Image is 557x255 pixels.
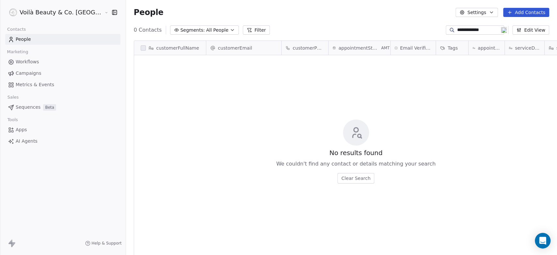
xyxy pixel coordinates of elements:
[469,41,504,55] div: appointmentStatus
[16,81,54,88] span: Metrics & Events
[134,8,163,17] span: People
[218,45,252,51] span: customerEmail
[381,45,390,51] span: AMT
[43,104,56,111] span: Beta
[505,41,544,55] div: serviceDuration
[134,26,162,34] span: 0 Contacts
[5,124,120,135] a: Apps
[329,41,390,55] div: appointmentStartDateTimeAMT
[16,104,40,111] span: Sequences
[206,41,281,55] div: customerEmail
[5,79,120,90] a: Metrics & Events
[456,8,498,17] button: Settings
[436,41,468,55] div: Tags
[243,25,270,35] button: Filter
[134,55,206,250] div: grid
[338,45,380,51] span: appointmentStartDateTime
[4,24,29,34] span: Contacts
[5,68,120,79] a: Campaigns
[180,27,205,34] span: Segments:
[5,102,120,113] a: SequencesBeta
[5,56,120,67] a: Workflows
[16,58,39,65] span: Workflows
[293,45,324,51] span: customerPhone
[16,36,31,43] span: People
[501,27,507,33] img: 19.png
[16,138,38,145] span: AI Agents
[5,92,22,102] span: Sales
[8,7,100,18] button: Voilà Beauty & Co. [GEOGRAPHIC_DATA]
[16,126,27,133] span: Apps
[5,34,120,45] a: People
[337,173,374,183] button: Clear Search
[478,45,501,51] span: appointmentStatus
[503,8,549,17] button: Add Contacts
[156,45,199,51] span: customerFullName
[9,8,17,16] img: Voila_Beauty_And_Co_Logo.png
[276,160,436,168] span: We couldn't find any contact or details matching your search
[515,45,540,51] span: serviceDuration
[329,148,382,157] span: No results found
[20,8,103,17] span: Voilà Beauty & Co. [GEOGRAPHIC_DATA]
[16,70,41,77] span: Campaigns
[391,41,436,55] div: Email Verification Status
[5,136,120,147] a: AI Agents
[4,47,31,57] span: Marketing
[535,233,550,248] div: Open Intercom Messenger
[5,115,21,125] span: Tools
[206,27,228,34] span: All People
[400,45,432,51] span: Email Verification Status
[92,241,122,246] span: Help & Support
[134,41,206,55] div: customerFullName
[85,241,122,246] a: Help & Support
[282,41,328,55] div: customerPhone
[448,45,458,51] span: Tags
[512,25,549,35] button: Edit View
